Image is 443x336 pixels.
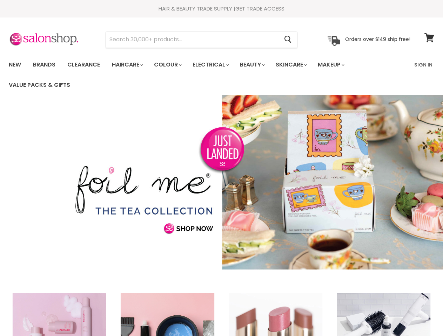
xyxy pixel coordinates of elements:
[28,57,61,72] a: Brands
[149,57,186,72] a: Colour
[107,57,147,72] a: Haircare
[4,78,75,92] a: Value Packs & Gifts
[278,31,297,48] button: Search
[106,31,297,48] form: Product
[313,57,349,72] a: Makeup
[235,57,269,72] a: Beauty
[187,57,233,72] a: Electrical
[270,57,311,72] a: Skincare
[62,57,105,72] a: Clearance
[106,31,278,48] input: Search
[345,36,410,42] p: Orders over $149 ship free!
[4,55,410,95] ul: Main menu
[235,5,284,12] a: GET TRADE ACCESS
[4,57,26,72] a: New
[410,57,437,72] a: Sign In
